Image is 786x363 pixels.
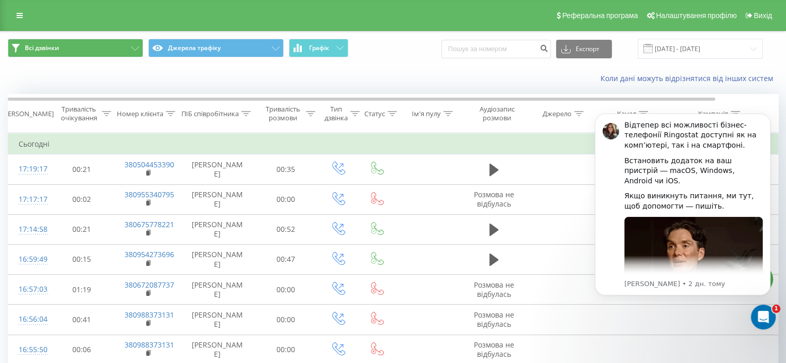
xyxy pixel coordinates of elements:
[474,280,514,299] span: Розмова не відбулась
[125,190,174,199] a: 380955340795
[364,109,385,118] div: Статус
[125,249,174,259] a: 380954273696
[58,105,99,122] div: Тривалість очікування
[254,275,318,305] td: 00:00
[254,244,318,274] td: 00:47
[562,11,638,20] span: Реферальна програма
[263,105,303,122] div: Тривалість розмови
[543,109,572,118] div: Джерело
[474,340,514,359] span: Розмова не відбулась
[125,310,174,320] a: 380988373131
[309,44,329,52] span: Графік
[181,275,254,305] td: [PERSON_NAME]
[19,249,39,270] div: 16:59:49
[556,40,612,58] button: Експорт
[117,109,163,118] div: Номер клієнта
[148,39,284,57] button: Джерела трафіку
[254,214,318,244] td: 00:52
[254,184,318,214] td: 00:00
[125,340,174,350] a: 380988373131
[19,309,39,329] div: 16:56:04
[50,275,114,305] td: 01:19
[50,305,114,335] td: 00:41
[19,190,39,210] div: 17:17:17
[50,214,114,244] td: 00:21
[19,279,39,299] div: 16:57:03
[441,40,551,58] input: Пошук за номером
[656,11,736,20] span: Налаштування профілю
[325,105,348,122] div: Тип дзвінка
[19,340,39,360] div: 16:55:50
[50,244,114,274] td: 00:15
[2,109,54,118] div: [PERSON_NAME]
[181,214,254,244] td: [PERSON_NAME]
[181,109,239,118] div: ПІБ співробітника
[289,39,348,57] button: Графік
[125,160,174,169] a: 380504453390
[181,184,254,214] td: [PERSON_NAME]
[181,244,254,274] td: [PERSON_NAME]
[125,280,174,290] a: 380672087737
[254,154,318,184] td: 00:35
[181,305,254,335] td: [PERSON_NAME]
[754,11,772,20] span: Вихід
[579,104,786,302] iframe: Intercom notifications повідомлення
[412,109,441,118] div: Ім'я пулу
[50,184,114,214] td: 00:02
[474,310,514,329] span: Розмова не відбулась
[8,39,143,57] button: Всі дзвінки
[25,44,59,52] span: Всі дзвінки
[751,305,776,329] iframe: Intercom live chat
[50,154,114,184] td: 00:21
[474,190,514,209] span: Розмова не відбулась
[772,305,780,313] span: 1
[181,154,254,184] td: [PERSON_NAME]
[19,159,39,179] div: 17:19:17
[600,73,778,83] a: Коли дані можуть відрізнятися вiд інших систем
[254,305,318,335] td: 00:00
[472,105,522,122] div: Аудіозапис розмови
[125,219,174,229] a: 380675778221
[19,219,39,240] div: 17:14:58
